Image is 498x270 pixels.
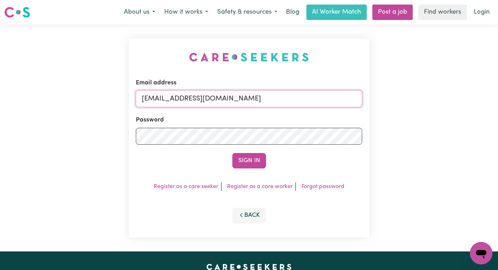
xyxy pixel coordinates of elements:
[232,208,266,223] button: Back
[470,5,494,20] a: Login
[306,5,367,20] a: AI Worker Match
[227,184,293,189] a: Register as a care worker
[4,6,30,19] img: Careseekers logo
[136,90,363,107] input: Email address
[418,5,467,20] a: Find workers
[119,5,160,20] button: About us
[232,153,266,168] button: Sign In
[136,116,164,125] label: Password
[282,5,304,20] a: Blog
[136,78,177,88] label: Email address
[213,5,282,20] button: Safety & resources
[301,184,344,189] a: Forgot password
[470,242,492,264] iframe: Button to launch messaging window
[4,4,30,20] a: Careseekers logo
[372,5,413,20] a: Post a job
[160,5,213,20] button: How it works
[206,264,292,270] a: Careseekers home page
[154,184,218,189] a: Register as a care seeker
